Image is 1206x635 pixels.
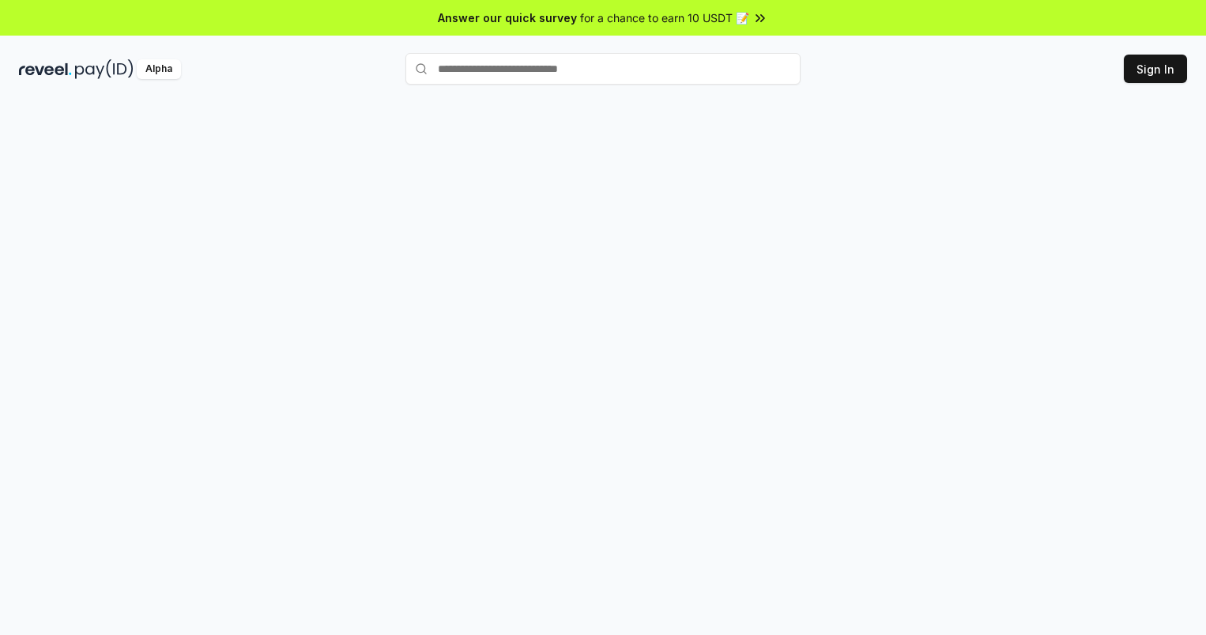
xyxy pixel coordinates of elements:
img: reveel_dark [19,59,72,79]
button: Sign In [1124,55,1187,83]
span: Answer our quick survey [438,9,577,26]
div: Alpha [137,59,181,79]
span: for a chance to earn 10 USDT 📝 [580,9,749,26]
img: pay_id [75,59,134,79]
